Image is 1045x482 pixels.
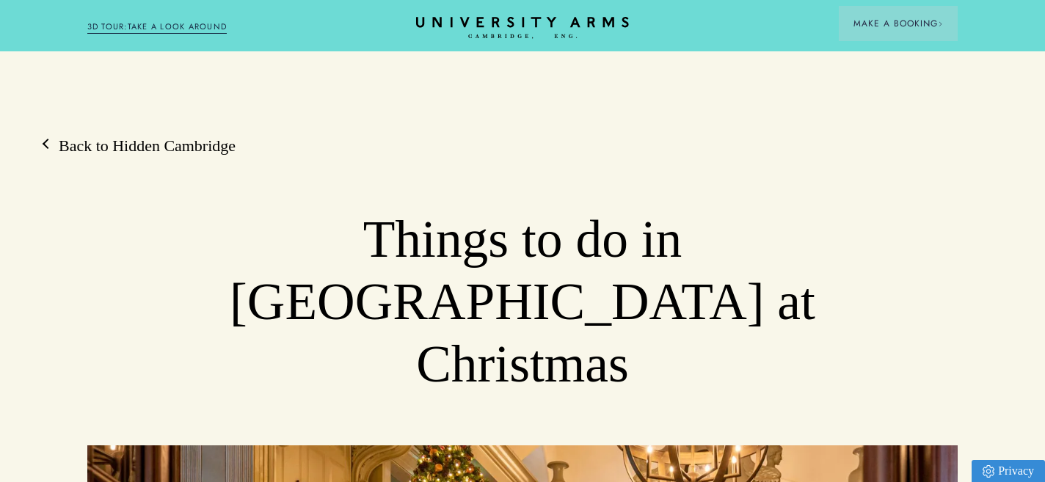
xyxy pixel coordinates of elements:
img: Arrow icon [938,21,943,26]
button: Make a BookingArrow icon [839,6,958,41]
a: Home [416,17,629,40]
span: Make a Booking [853,17,943,30]
img: Privacy [983,465,994,478]
a: Privacy [972,460,1045,482]
a: Back to Hidden Cambridge [44,135,236,157]
a: 3D TOUR:TAKE A LOOK AROUND [87,21,227,34]
h1: Things to do in [GEOGRAPHIC_DATA] at Christmas [174,208,870,395]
